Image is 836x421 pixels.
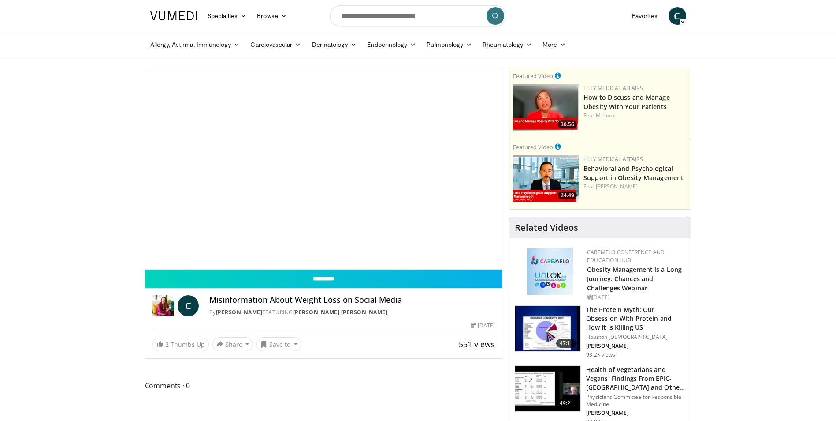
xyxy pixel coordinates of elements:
a: [PERSON_NAME] [341,308,388,316]
a: Dermatology [307,36,362,53]
small: Featured Video [513,72,553,80]
a: C [178,295,199,316]
a: Specialties [202,7,252,25]
a: 2 Thumbs Up [152,338,209,351]
p: Houston [DEMOGRAPHIC_DATA] [586,334,685,341]
img: ba3304f6-7838-4e41-9c0f-2e31ebde6754.png.150x105_q85_crop-smart_upscale.png [513,155,579,202]
a: More [537,36,571,53]
span: 2 [165,340,169,349]
h4: Related Videos [515,222,578,233]
a: Pulmonology [421,36,477,53]
p: [PERSON_NAME] [586,410,685,417]
a: CaReMeLO Conference and Education Hub [587,248,665,264]
p: [PERSON_NAME] [586,342,685,350]
div: [DATE] [471,322,495,330]
a: 30:56 [513,84,579,131]
img: Dr. Carolynn Francavilla [152,295,174,316]
a: [PERSON_NAME] [596,183,638,190]
span: 30:56 [558,120,577,128]
button: Share [212,337,253,351]
a: Obesity Management is a Long Journey: Chances and Challenges Webinar [587,265,682,292]
video-js: Video Player [145,68,502,270]
div: [DATE] [587,293,684,301]
img: 45df64a9-a6de-482c-8a90-ada250f7980c.png.150x105_q85_autocrop_double_scale_upscale_version-0.2.jpg [527,248,573,295]
img: b7b8b05e-5021-418b-a89a-60a270e7cf82.150x105_q85_crop-smart_upscale.jpg [515,306,580,352]
a: Favorites [627,7,663,25]
h3: Health of Vegetarians and Vegans: Findings From EPIC-[GEOGRAPHIC_DATA] and Othe… [586,365,685,392]
input: Search topics, interventions [330,5,506,26]
div: By FEATURING , [209,308,495,316]
a: Lilly Medical Affairs [583,155,643,163]
a: M. Look [596,112,615,119]
img: VuMedi Logo [150,11,197,20]
h4: Misinformation About Weight Loss on Social Media [209,295,495,305]
span: 24:49 [558,192,577,199]
span: 47:11 [556,339,577,348]
span: Comments 0 [145,380,503,391]
span: 551 views [459,339,495,350]
a: Behavioral and Psychological Support in Obesity Management [583,164,684,182]
a: Endocrinology [362,36,421,53]
a: Rheumatology [477,36,537,53]
a: How to Discuss and Manage Obesity With Your Patients [583,93,670,111]
img: 606f2b51-b844-428b-aa21-8c0c72d5a896.150x105_q85_crop-smart_upscale.jpg [515,366,580,412]
p: 93.2K views [586,351,615,358]
a: [PERSON_NAME] [293,308,340,316]
a: 24:49 [513,155,579,202]
span: 49:21 [556,399,577,408]
p: Physicians Committee for Responsible Medicine [586,394,685,408]
a: Cardiovascular [245,36,306,53]
a: 47:11 The Protein Myth: Our Obsession With Protein and How It Is Killing US Houston [DEMOGRAPHIC_... [515,305,685,358]
div: Feat. [583,183,687,191]
button: Save to [256,337,301,351]
a: Allergy, Asthma, Immunology [145,36,245,53]
img: c98a6a29-1ea0-4bd5-8cf5-4d1e188984a7.png.150x105_q85_crop-smart_upscale.png [513,84,579,131]
a: Browse [252,7,292,25]
a: Lilly Medical Affairs [583,84,643,92]
a: C [669,7,686,25]
h3: The Protein Myth: Our Obsession With Protein and How It Is Killing US [586,305,685,332]
small: Featured Video [513,143,553,151]
div: Feat. [583,112,687,120]
a: [PERSON_NAME] [216,308,263,316]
